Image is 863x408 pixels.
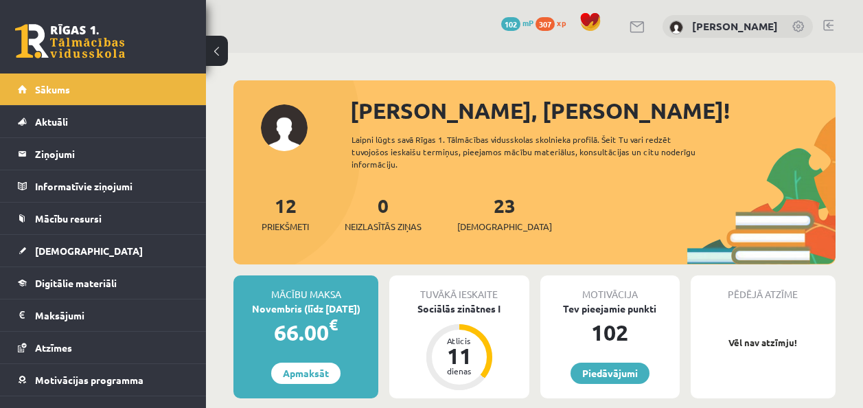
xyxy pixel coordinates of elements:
div: Atlicis [439,337,480,345]
span: [DEMOGRAPHIC_DATA] [35,245,143,257]
span: Aktuāli [35,115,68,128]
span: mP [522,17,533,28]
span: Priekšmeti [262,220,309,234]
div: Tuvākā ieskaite [389,275,529,302]
div: [PERSON_NAME], [PERSON_NAME]! [350,94,836,127]
div: Sociālās zinātnes I [389,302,529,316]
p: Vēl nav atzīmju! [698,336,829,350]
a: Sākums [18,73,189,105]
a: Apmaksāt [271,363,341,384]
span: 307 [536,17,555,31]
span: Sākums [35,83,70,95]
span: Mācību resursi [35,212,102,225]
legend: Maksājumi [35,299,189,331]
div: 11 [439,345,480,367]
span: Atzīmes [35,341,72,354]
a: Aktuāli [18,106,189,137]
a: Rīgas 1. Tālmācības vidusskola [15,24,125,58]
span: Digitālie materiāli [35,277,117,289]
div: Motivācija [540,275,680,302]
div: Pēdējā atzīme [691,275,836,302]
div: 102 [540,316,680,349]
a: 307 xp [536,17,573,28]
span: Motivācijas programma [35,374,143,386]
a: Maksājumi [18,299,189,331]
img: Dmitrijs Dmitrijevs [669,21,683,34]
a: Sociālās zinātnes I Atlicis 11 dienas [389,302,529,392]
span: Neizlasītās ziņas [345,220,422,234]
a: 23[DEMOGRAPHIC_DATA] [457,193,552,234]
a: Motivācijas programma [18,364,189,396]
a: 0Neizlasītās ziņas [345,193,422,234]
a: Informatīvie ziņojumi [18,170,189,202]
a: Digitālie materiāli [18,267,189,299]
div: Novembris (līdz [DATE]) [233,302,378,316]
span: xp [557,17,566,28]
legend: Informatīvie ziņojumi [35,170,189,202]
a: Mācību resursi [18,203,189,234]
div: 66.00 [233,316,378,349]
a: Ziņojumi [18,138,189,170]
a: [DEMOGRAPHIC_DATA] [18,235,189,267]
div: Laipni lūgts savā Rīgas 1. Tālmācības vidusskolas skolnieka profilā. Šeit Tu vari redzēt tuvojošo... [352,133,713,170]
legend: Ziņojumi [35,138,189,170]
span: [DEMOGRAPHIC_DATA] [457,220,552,234]
a: Atzīmes [18,332,189,363]
a: [PERSON_NAME] [692,19,778,33]
span: 102 [501,17,520,31]
a: Piedāvājumi [571,363,649,384]
div: dienas [439,367,480,375]
div: Tev pieejamie punkti [540,302,680,316]
span: € [329,315,338,335]
a: 102 mP [501,17,533,28]
a: 12Priekšmeti [262,193,309,234]
div: Mācību maksa [233,275,378,302]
